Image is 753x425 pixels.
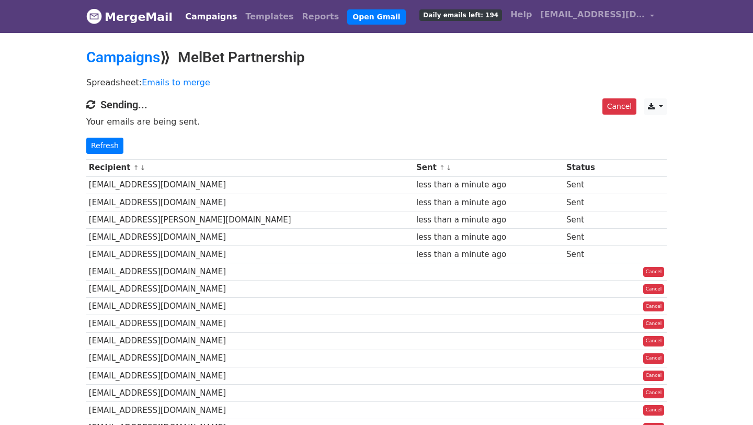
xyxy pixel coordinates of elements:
a: Open Gmail [347,9,405,25]
td: [EMAIL_ADDRESS][DOMAIN_NAME] [86,350,414,367]
td: [EMAIL_ADDRESS][DOMAIN_NAME] [86,384,414,401]
div: less than a minute ago [416,214,561,226]
img: MergeMail logo [86,8,102,24]
td: [EMAIL_ADDRESS][DOMAIN_NAME] [86,194,414,211]
a: Templates [241,6,298,27]
a: Campaigns [181,6,241,27]
td: [EMAIL_ADDRESS][DOMAIN_NAME] [86,246,414,263]
a: ↑ [439,164,445,172]
a: Refresh [86,138,123,154]
a: Cancel [643,336,665,346]
td: Sent [564,246,617,263]
td: Sent [564,211,617,228]
a: Cancel [602,98,636,115]
a: ↓ [140,164,145,172]
span: Daily emails left: 194 [419,9,502,21]
td: [EMAIL_ADDRESS][DOMAIN_NAME] [86,401,414,419]
div: less than a minute ago [416,249,561,261]
a: Reports [298,6,344,27]
td: [EMAIL_ADDRESS][DOMAIN_NAME] [86,298,414,315]
td: [EMAIL_ADDRESS][PERSON_NAME][DOMAIN_NAME] [86,211,414,228]
td: [EMAIL_ADDRESS][DOMAIN_NAME] [86,228,414,245]
td: [EMAIL_ADDRESS][DOMAIN_NAME] [86,281,414,298]
div: less than a minute ago [416,179,561,191]
a: Cancel [643,284,665,295]
p: Your emails are being sent. [86,116,667,127]
td: [EMAIL_ADDRESS][DOMAIN_NAME] [86,176,414,194]
td: [EMAIL_ADDRESS][DOMAIN_NAME] [86,263,414,281]
th: Sent [414,159,564,176]
h2: ⟫ MelBet Partnership [86,49,667,66]
th: Recipient [86,159,414,176]
a: ↓ [446,164,452,172]
td: Sent [564,194,617,211]
a: ↑ [133,164,139,172]
a: [EMAIL_ADDRESS][DOMAIN_NAME] [536,4,658,29]
h4: Sending... [86,98,667,111]
div: less than a minute ago [416,231,561,243]
td: [EMAIL_ADDRESS][DOMAIN_NAME] [86,332,414,350]
a: Cancel [643,319,665,329]
td: [EMAIL_ADDRESS][DOMAIN_NAME] [86,367,414,384]
span: [EMAIL_ADDRESS][DOMAIN_NAME] [540,8,645,21]
td: Sent [564,228,617,245]
a: Help [506,4,536,25]
a: Cancel [643,388,665,398]
a: Cancel [643,405,665,416]
td: Sent [564,176,617,194]
a: Campaigns [86,49,160,66]
a: Cancel [643,301,665,312]
a: Daily emails left: 194 [415,4,506,25]
th: Status [564,159,617,176]
div: less than a minute ago [416,197,561,209]
a: Cancel [643,267,665,277]
a: Cancel [643,371,665,381]
a: Emails to merge [142,77,210,87]
a: Cancel [643,353,665,364]
a: MergeMail [86,6,173,28]
p: Spreadsheet: [86,77,667,88]
td: [EMAIL_ADDRESS][DOMAIN_NAME] [86,315,414,332]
